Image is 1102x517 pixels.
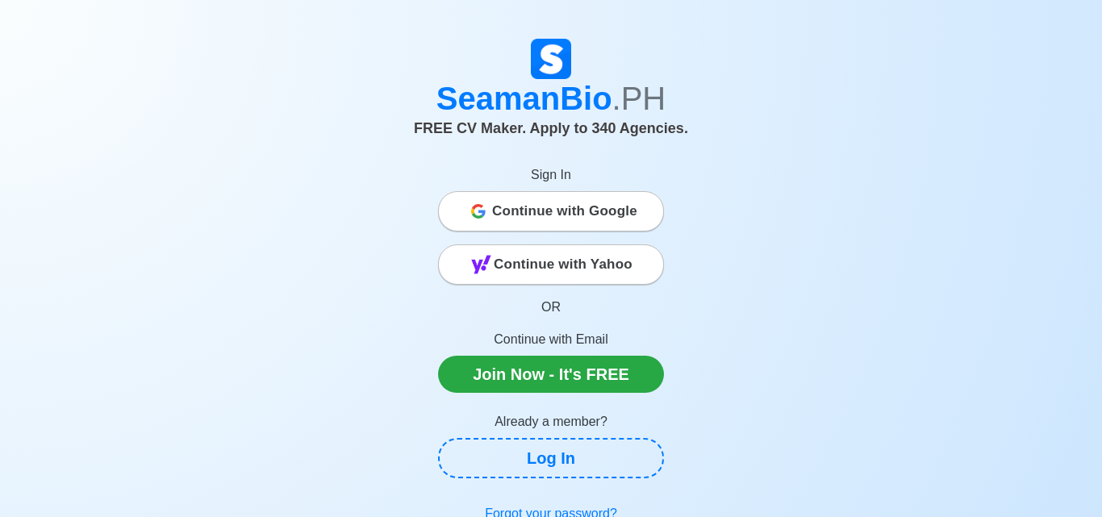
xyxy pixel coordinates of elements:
p: Sign In [438,165,664,185]
a: Log In [438,438,664,478]
span: FREE CV Maker. Apply to 340 Agencies. [414,120,688,136]
button: Continue with Yahoo [438,244,664,285]
span: .PH [612,81,666,116]
h1: SeamanBio [103,79,999,118]
img: Logo [531,39,571,79]
span: Continue with Yahoo [494,248,632,281]
p: OR [438,298,664,317]
p: Continue with Email [438,330,664,349]
button: Continue with Google [438,191,664,231]
p: Already a member? [438,412,664,432]
span: Continue with Google [492,195,637,227]
a: Join Now - It's FREE [438,356,664,393]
